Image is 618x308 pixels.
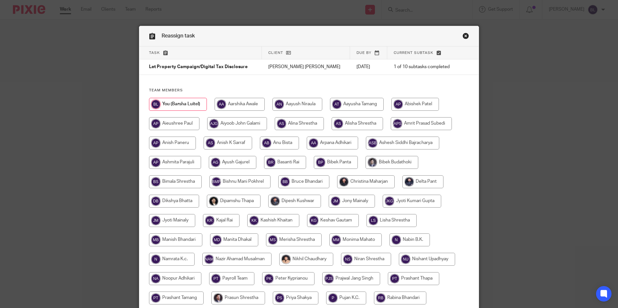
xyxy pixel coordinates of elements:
span: Reassign task [162,33,195,38]
p: [PERSON_NAME] [PERSON_NAME] [268,64,344,70]
span: Client [268,51,283,55]
span: Due by [357,51,371,55]
span: Let Property Campaign/Digital Tax Disclosure [149,65,248,69]
span: Current subtask [394,51,433,55]
span: Task [149,51,160,55]
a: Close this dialog window [463,33,469,41]
p: [DATE] [357,64,381,70]
h4: Team members [149,88,469,93]
td: 1 of 10 subtasks completed [387,59,459,75]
